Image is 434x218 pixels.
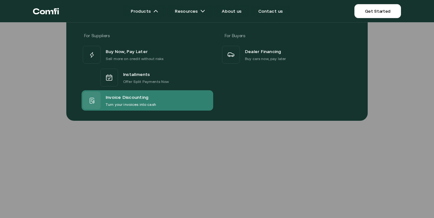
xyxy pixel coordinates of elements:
a: Return to the top of the Comfi home page [33,2,59,21]
span: Dealer Financing [245,47,281,56]
p: Buy cars now, pay later [245,56,286,62]
a: Invoice DiscountingTurn your invoices into cash [82,90,213,111]
p: Offer Split Payments Now [123,78,169,85]
a: Contact us [251,5,291,17]
span: Buy Now, Pay Later [106,47,148,56]
p: Turn your invoices into cash [106,101,156,108]
a: Buy Now, Pay LaterSell more on credit without risks [82,44,213,65]
span: Invoice Discounting [106,93,148,101]
p: Sell more on credit without risks [106,56,164,62]
img: arrow icons [153,9,158,14]
a: Dealer FinancingBuy cars now, pay later [221,44,352,65]
img: arrow icons [200,9,205,14]
span: For Suppliers [84,33,109,38]
span: For Buyers [225,33,245,38]
a: Productsarrow icons [123,5,166,17]
a: InstallmentsOffer Split Payments Now [82,65,213,90]
a: About us [214,5,249,17]
span: Installments [123,70,150,78]
a: Resourcesarrow icons [167,5,213,17]
a: Get Started [354,4,401,18]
